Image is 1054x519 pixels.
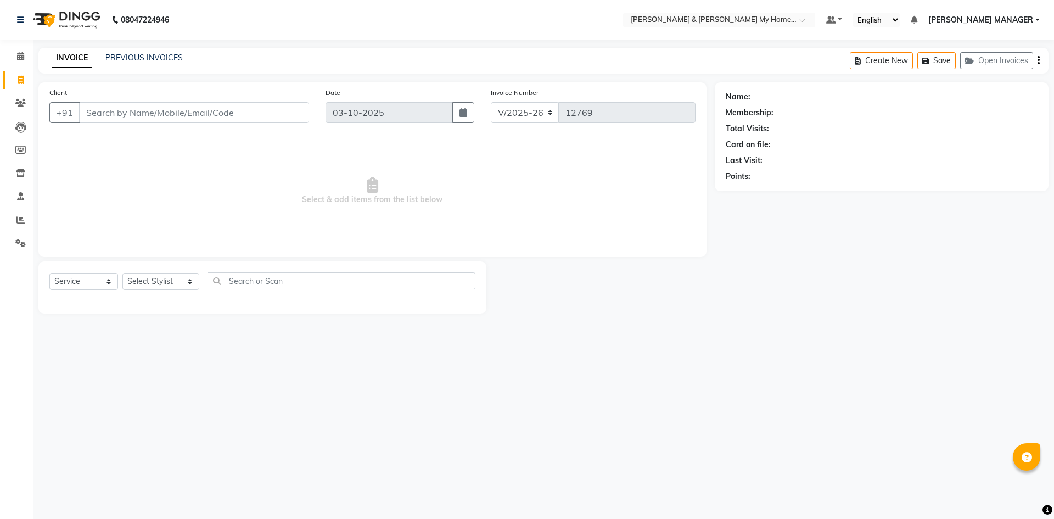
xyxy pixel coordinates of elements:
[28,4,103,35] img: logo
[726,171,750,182] div: Points:
[326,88,340,98] label: Date
[49,102,80,123] button: +91
[726,155,763,166] div: Last Visit:
[121,4,169,35] b: 08047224946
[960,52,1033,69] button: Open Invoices
[208,272,475,289] input: Search or Scan
[105,53,183,63] a: PREVIOUS INVOICES
[52,48,92,68] a: INVOICE
[726,107,773,119] div: Membership:
[49,88,67,98] label: Client
[850,52,913,69] button: Create New
[491,88,539,98] label: Invoice Number
[928,14,1033,26] span: [PERSON_NAME] MANAGER
[917,52,956,69] button: Save
[49,136,696,246] span: Select & add items from the list below
[726,123,769,135] div: Total Visits:
[726,139,771,150] div: Card on file:
[726,91,750,103] div: Name:
[79,102,309,123] input: Search by Name/Mobile/Email/Code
